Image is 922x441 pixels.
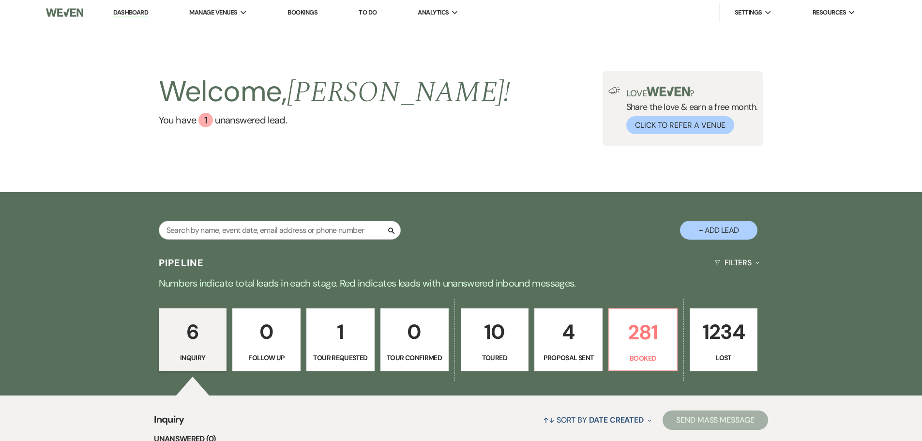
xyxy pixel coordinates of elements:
[113,8,148,17] a: Dashboard
[626,116,734,134] button: Click to Refer a Venue
[46,2,83,23] img: Weven Logo
[287,8,317,16] a: Bookings
[696,316,752,348] p: 1234
[589,415,644,425] span: Date Created
[159,256,204,270] h3: Pipeline
[313,316,368,348] p: 1
[287,70,511,115] span: [PERSON_NAME] !
[113,275,810,291] p: Numbers indicate total leads in each stage. Red indicates leads with unanswered inbound messages.
[232,308,301,371] a: 0Follow Up
[608,87,620,94] img: loud-speaker-illustration.svg
[154,412,184,433] span: Inquiry
[159,71,511,113] h2: Welcome,
[189,8,237,17] span: Manage Venues
[159,308,227,371] a: 6Inquiry
[690,308,758,371] a: 1234Lost
[615,353,671,364] p: Booked
[198,113,213,127] div: 1
[620,87,758,134] div: Share the love & earn a free month.
[813,8,846,17] span: Resources
[680,221,757,240] button: + Add Lead
[159,113,511,127] a: You have 1 unanswered lead.
[735,8,762,17] span: Settings
[387,352,442,363] p: Tour Confirmed
[387,316,442,348] p: 0
[696,352,752,363] p: Lost
[710,250,763,275] button: Filters
[541,316,596,348] p: 4
[313,352,368,363] p: Tour Requested
[543,415,555,425] span: ↑↓
[239,352,294,363] p: Follow Up
[539,407,655,433] button: Sort By Date Created
[615,316,671,349] p: 281
[306,308,375,371] a: 1Tour Requested
[647,87,690,96] img: weven-logo-green.svg
[165,316,221,348] p: 6
[239,316,294,348] p: 0
[467,316,523,348] p: 10
[159,221,401,240] input: Search by name, event date, email address or phone number
[359,8,377,16] a: To Do
[165,352,221,363] p: Inquiry
[534,308,603,371] a: 4Proposal Sent
[541,352,596,363] p: Proposal Sent
[663,411,768,430] button: Send Mass Message
[380,308,449,371] a: 0Tour Confirmed
[467,352,523,363] p: Toured
[608,308,678,371] a: 281Booked
[461,308,529,371] a: 10Toured
[626,87,758,98] p: Love ?
[418,8,449,17] span: Analytics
